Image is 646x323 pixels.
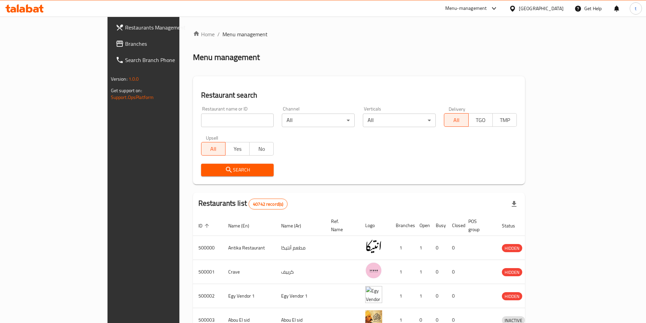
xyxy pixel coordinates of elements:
[430,236,447,260] td: 0
[365,286,382,303] img: Egy Vendor 1
[223,236,276,260] td: Antika Restaurant
[390,236,414,260] td: 1
[471,115,490,125] span: TGO
[502,292,522,300] span: HIDDEN
[506,196,522,212] div: Export file
[204,144,223,154] span: All
[201,164,274,176] button: Search
[206,135,218,140] label: Upsell
[414,284,430,308] td: 1
[201,142,226,156] button: All
[447,260,463,284] td: 0
[444,113,468,127] button: All
[110,36,215,52] a: Branches
[225,142,250,156] button: Yes
[447,215,463,236] th: Closed
[281,222,310,230] span: Name (Ar)
[222,30,268,38] span: Menu management
[502,268,522,276] div: HIDDEN
[111,86,142,95] span: Get support on:
[217,30,220,38] li: /
[198,198,288,209] h2: Restaurants list
[252,144,271,154] span: No
[110,19,215,36] a: Restaurants Management
[492,113,517,127] button: TMP
[125,40,210,48] span: Branches
[390,284,414,308] td: 1
[110,52,215,68] a: Search Branch Phone
[249,199,288,209] div: Total records count
[468,113,493,127] button: TGO
[360,215,390,236] th: Logo
[276,236,326,260] td: مطعم أنتيكا
[201,114,274,127] input: Search for restaurant name or ID..
[502,244,522,252] div: HIDDEN
[193,30,525,38] nav: breadcrumb
[365,262,382,279] img: Crave
[414,260,430,284] td: 1
[282,114,355,127] div: All
[129,75,139,83] span: 1.0.0
[430,284,447,308] td: 0
[198,222,211,230] span: ID
[414,215,430,236] th: Open
[502,244,522,252] span: HIDDEN
[249,142,274,156] button: No
[635,5,637,12] span: t
[228,144,247,154] span: Yes
[363,114,436,127] div: All
[519,5,564,12] div: [GEOGRAPHIC_DATA]
[223,284,276,308] td: Egy Vendor 1
[223,260,276,284] td: Crave
[468,217,488,234] span: POS group
[276,260,326,284] td: كرييف
[125,56,210,64] span: Search Branch Phone
[447,115,466,125] span: All
[414,236,430,260] td: 1
[447,236,463,260] td: 0
[111,75,128,83] span: Version:
[228,222,258,230] span: Name (En)
[331,217,352,234] span: Ref. Name
[430,215,447,236] th: Busy
[390,260,414,284] td: 1
[125,23,210,32] span: Restaurants Management
[276,284,326,308] td: Egy Vendor 1
[193,52,260,63] h2: Menu management
[365,238,382,255] img: Antika Restaurant
[249,201,287,207] span: 40742 record(s)
[207,166,269,174] span: Search
[430,260,447,284] td: 0
[111,93,154,102] a: Support.OpsPlatform
[502,268,522,276] span: HIDDEN
[495,115,514,125] span: TMP
[449,106,466,111] label: Delivery
[445,4,487,13] div: Menu-management
[201,90,517,100] h2: Restaurant search
[390,215,414,236] th: Branches
[447,284,463,308] td: 0
[502,292,522,300] div: HIDDEN
[502,222,524,230] span: Status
